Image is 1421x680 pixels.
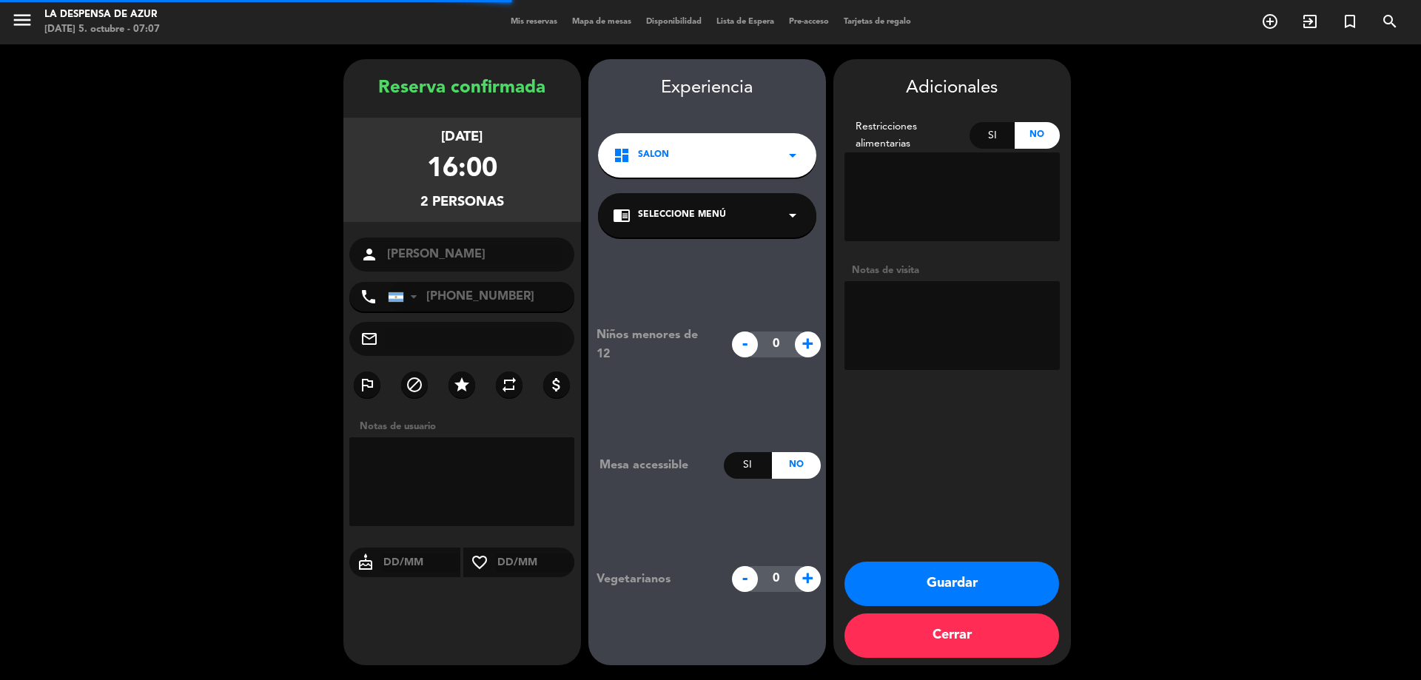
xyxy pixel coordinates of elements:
[585,570,724,589] div: Vegetarianos
[782,18,836,26] span: Pre-acceso
[795,566,821,592] span: +
[585,326,724,364] div: Niños menores de 12
[427,148,497,192] div: 16:00
[11,9,33,36] button: menu
[638,148,669,163] span: SALON
[349,553,382,571] i: cake
[844,613,1059,658] button: Cerrar
[724,452,772,479] div: Si
[1261,13,1279,30] i: add_circle_outline
[420,192,504,213] div: 2 personas
[496,553,575,572] input: DD/MM
[638,208,726,223] span: Seleccione Menú
[784,147,802,164] i: arrow_drop_down
[358,376,376,394] i: outlined_flag
[844,74,1060,103] div: Adicionales
[639,18,709,26] span: Disponibilidad
[453,376,471,394] i: star
[970,122,1015,149] div: Si
[588,74,826,103] div: Experiencia
[844,263,1060,278] div: Notas de visita
[463,553,496,571] i: favorite_border
[500,376,518,394] i: repeat
[441,127,483,148] div: [DATE]
[360,246,378,263] i: person
[389,283,423,311] div: Argentina: +54
[732,331,758,357] span: -
[44,22,160,37] div: [DATE] 5. octubre - 07:07
[565,18,639,26] span: Mapa de mesas
[406,376,423,394] i: block
[613,147,631,164] i: dashboard
[352,419,581,434] div: Notas de usuario
[343,74,581,103] div: Reserva confirmada
[709,18,782,26] span: Lista de Espera
[360,330,378,348] i: mail_outline
[732,566,758,592] span: -
[784,206,802,224] i: arrow_drop_down
[1341,13,1359,30] i: turned_in_not
[503,18,565,26] span: Mis reservas
[836,18,918,26] span: Tarjetas de regalo
[382,553,461,572] input: DD/MM
[1015,122,1060,149] div: No
[548,376,565,394] i: attach_money
[44,7,160,22] div: La Despensa de Azur
[11,9,33,31] i: menu
[613,206,631,224] i: chrome_reader_mode
[844,562,1059,606] button: Guardar
[588,456,724,475] div: Mesa accessible
[844,118,970,152] div: Restricciones alimentarias
[1301,13,1319,30] i: exit_to_app
[1381,13,1399,30] i: search
[795,331,821,357] span: +
[360,288,377,306] i: phone
[772,452,820,479] div: No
